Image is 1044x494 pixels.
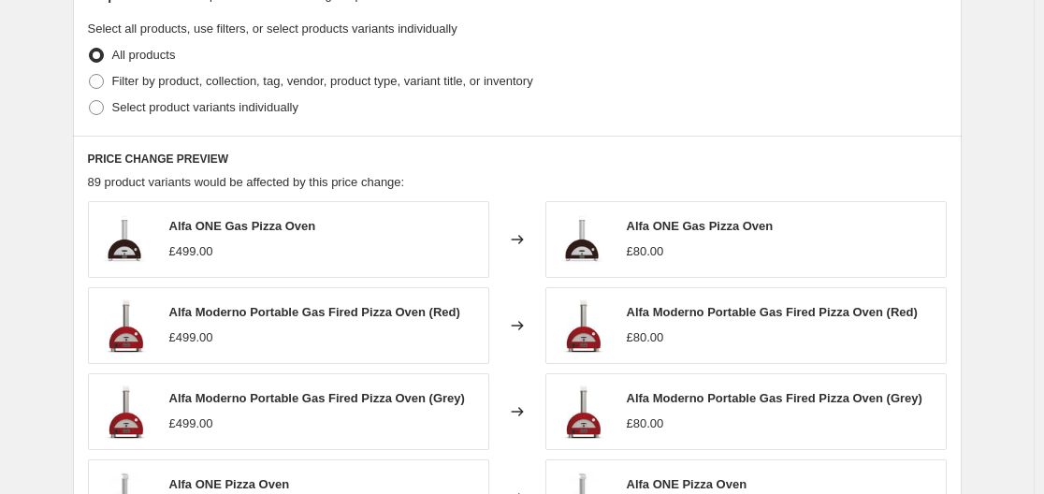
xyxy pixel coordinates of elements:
h6: PRICE CHANGE PREVIEW [88,152,947,167]
div: £499.00 [169,242,213,261]
span: Alfa ONE Gas Pizza Oven [169,219,316,233]
div: £80.00 [627,414,664,433]
img: one-copper-wood-front-1_9e141a8d-6adb-46a0-b467-d777cd58204f_80x.jpg [98,211,154,268]
span: Alfa Moderno Portable Gas Fired Pizza Oven (Grey) [169,391,465,405]
div: £499.00 [169,414,213,433]
span: Alfa ONE Gas Pizza Oven [627,219,774,233]
div: £80.00 [627,328,664,347]
span: Select product variants individually [112,100,298,114]
img: alfa-portable-13_80x.jpg [98,298,154,354]
span: Alfa Moderno Portable Gas Fired Pizza Oven (Red) [169,305,460,319]
img: one-copper-wood-front-1_9e141a8d-6adb-46a0-b467-d777cd58204f_80x.jpg [556,211,612,268]
span: Alfa ONE Pizza Oven [627,477,747,491]
img: alfa-portable-13_80x.jpg [98,384,154,440]
span: Alfa Moderno Portable Gas Fired Pizza Oven (Red) [627,305,918,319]
span: Alfa ONE Pizza Oven [169,477,290,491]
div: £80.00 [627,242,664,261]
span: All products [112,48,176,62]
span: 89 product variants would be affected by this price change: [88,175,405,189]
img: alfa-portable-13_80x.jpg [556,298,612,354]
img: alfa-portable-13_80x.jpg [556,384,612,440]
div: £499.00 [169,328,213,347]
span: Alfa Moderno Portable Gas Fired Pizza Oven (Grey) [627,391,922,405]
span: Select all products, use filters, or select products variants individually [88,22,457,36]
span: Filter by product, collection, tag, vendor, product type, variant title, or inventory [112,74,533,88]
